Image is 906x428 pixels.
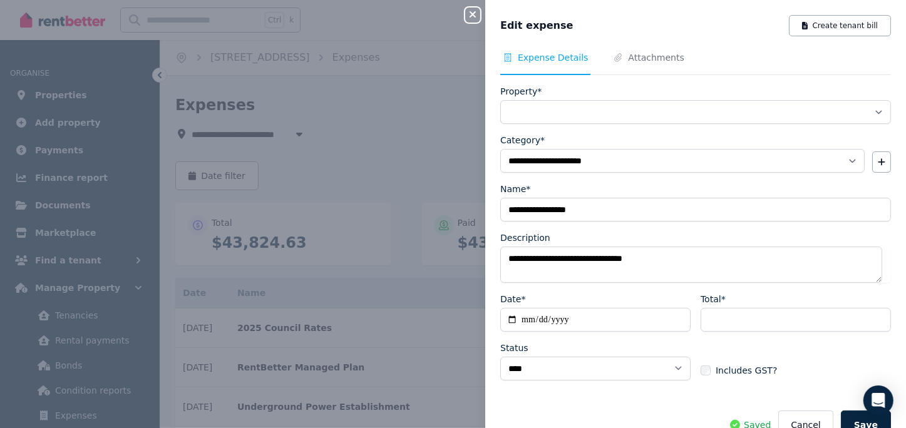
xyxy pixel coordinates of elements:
input: Includes GST? [701,365,711,375]
label: Total* [701,293,726,305]
label: Status [500,342,528,354]
label: Name* [500,183,530,195]
div: Open Intercom Messenger [863,385,893,415]
span: Attachments [628,51,684,64]
span: Expense Details [518,51,588,64]
span: Includes GST? [716,364,777,377]
label: Property* [500,85,542,98]
label: Date* [500,293,525,305]
label: Description [500,232,550,244]
nav: Tabs [500,51,891,75]
button: Create tenant bill [789,15,891,36]
label: Category* [500,134,545,146]
span: Edit expense [500,18,573,33]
